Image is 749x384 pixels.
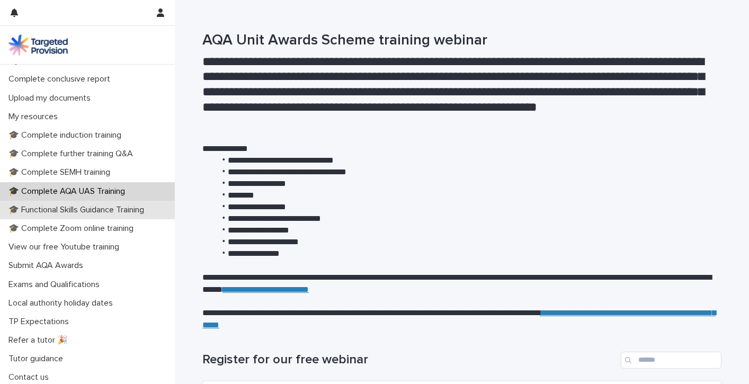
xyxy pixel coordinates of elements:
[4,74,119,84] p: Complete conclusive report
[4,93,99,103] p: Upload my documents
[4,354,72,364] p: Tutor guidance
[4,280,108,290] p: Exams and Qualifications
[4,224,142,234] p: 🎓 Complete Zoom online training
[8,34,68,56] img: M5nRWzHhSzIhMunXDL62
[4,167,119,177] p: 🎓 Complete SEMH training
[4,149,141,159] p: 🎓 Complete further training Q&A
[4,298,121,308] p: Local authority holiday dates
[4,186,133,197] p: 🎓 Complete AQA UAS Training
[621,352,721,369] input: Search
[4,372,57,382] p: Contact us
[4,261,92,271] p: Submit AQA Awards
[4,317,77,327] p: TP Expectations
[4,242,128,252] p: View our free Youtube training
[202,32,721,50] h1: AQA Unit Awards Scheme training webinar
[4,130,130,140] p: 🎓 Complete induction training
[202,352,617,368] h1: Register for our free webinar
[4,205,153,215] p: 🎓 Functional Skills Guidance Training
[4,112,66,122] p: My resources
[4,335,76,345] p: Refer a tutor 🎉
